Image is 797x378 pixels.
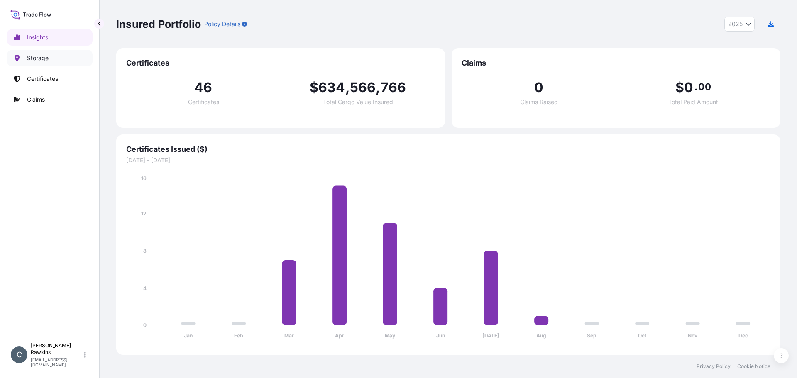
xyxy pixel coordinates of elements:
tspan: Apr [335,332,344,339]
tspan: 0 [143,322,147,328]
span: 566 [350,81,376,94]
tspan: Dec [738,332,748,339]
a: Cookie Notice [737,363,770,370]
a: Insights [7,29,93,46]
p: Policy Details [204,20,240,28]
p: Insights [27,33,48,41]
tspan: Oct [638,332,647,339]
tspan: 16 [141,175,147,181]
a: Storage [7,50,93,66]
tspan: Aug [536,332,546,339]
p: [PERSON_NAME] Rawkins [31,342,82,356]
span: Total Cargo Value Insured [323,99,393,105]
span: 766 [381,81,406,94]
span: 2025 [728,20,743,28]
p: Insured Portfolio [116,17,201,31]
span: 634 [318,81,345,94]
p: Storage [27,54,49,62]
tspan: 8 [143,248,147,254]
p: Claims [27,95,45,104]
a: Certificates [7,71,93,87]
tspan: May [385,332,396,339]
tspan: Jan [184,332,193,339]
tspan: Sep [587,332,597,339]
span: Claims [462,58,770,68]
tspan: Feb [234,332,243,339]
a: Privacy Policy [697,363,731,370]
span: Total Paid Amount [668,99,718,105]
span: Certificates [126,58,435,68]
span: [DATE] - [DATE] [126,156,770,164]
tspan: 4 [143,285,147,291]
tspan: Jun [436,332,445,339]
span: $ [310,81,318,94]
p: [EMAIL_ADDRESS][DOMAIN_NAME] [31,357,82,367]
span: C [17,351,22,359]
span: 0 [684,81,693,94]
span: Certificates Issued ($) [126,144,770,154]
p: Certificates [27,75,58,83]
button: Year Selector [724,17,755,32]
span: , [345,81,350,94]
tspan: [DATE] [482,332,499,339]
tspan: 12 [141,210,147,217]
span: , [376,81,380,94]
span: 46 [194,81,212,94]
span: Certificates [188,99,219,105]
a: Claims [7,91,93,108]
span: 0 [534,81,543,94]
span: Claims Raised [520,99,558,105]
tspan: Nov [688,332,698,339]
span: . [694,83,697,90]
tspan: Mar [284,332,294,339]
span: $ [675,81,684,94]
span: 00 [698,83,711,90]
